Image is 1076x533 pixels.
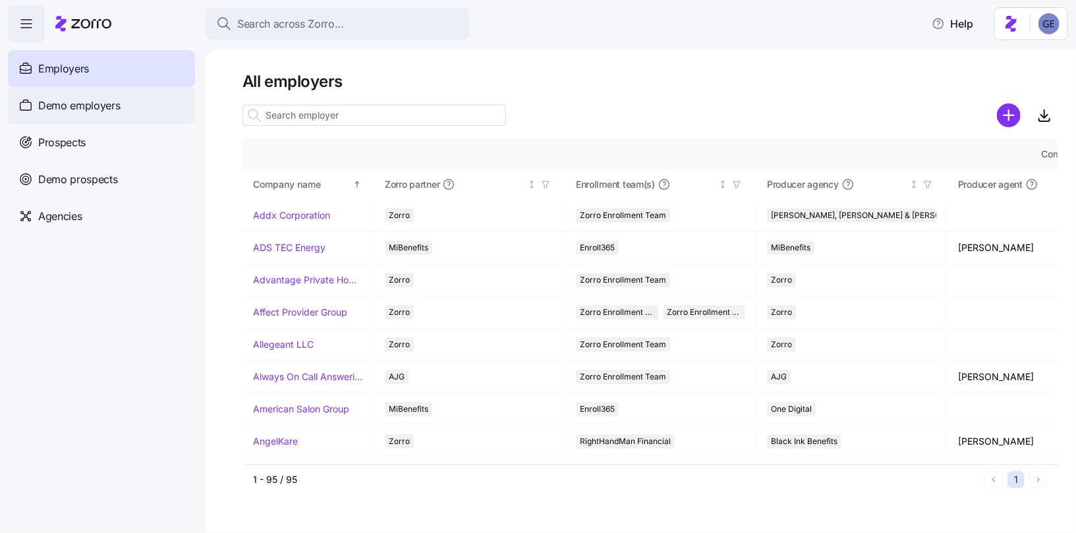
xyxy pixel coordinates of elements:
div: Sorted ascending [353,180,362,189]
a: Advantage Private Home Care [253,273,363,287]
svg: add icon [997,103,1021,127]
span: Zorro Enrollment Team [580,208,666,223]
span: Zorro [389,305,410,320]
span: Demo prospects [38,171,118,188]
div: Not sorted [909,180,919,189]
span: Zorro [389,273,410,287]
button: Next page [1030,471,1047,488]
span: One Digital [771,402,812,416]
a: Employers [8,50,195,87]
span: Demo employers [38,98,121,114]
button: Search across Zorro... [206,8,469,40]
span: Black Ink Benefits [771,434,837,449]
a: AngelKare [253,435,298,448]
button: 1 [1007,471,1025,488]
button: Help [921,11,984,37]
span: Enrollment team(s) [576,178,655,191]
a: Allegeant LLC [253,338,314,351]
input: Search employer [242,105,506,126]
span: [PERSON_NAME], [PERSON_NAME] & [PERSON_NAME] [771,208,976,223]
span: Zorro [771,305,792,320]
span: MiBenefits [389,240,428,255]
img: 5ea0faf93b1e038a8ac43286e9a4a95a [1038,13,1060,34]
span: Producer agency [767,178,839,191]
a: Always On Call Answering Service [253,370,363,383]
span: AJG [389,370,405,384]
span: MiBenefits [389,402,428,416]
span: Zorro [389,208,410,223]
span: Zorro Enrollment Experts [667,305,742,320]
span: MiBenefits [771,240,810,255]
span: Zorro partner [385,178,439,191]
th: Enrollment team(s)Not sorted [565,169,756,200]
a: American Salon Group [253,403,349,416]
span: Zorro [771,273,792,287]
span: RightHandMan Financial [580,434,671,449]
span: Zorro [389,337,410,352]
button: Previous page [985,471,1002,488]
span: Employers [38,61,89,77]
span: Zorro Enrollment Team [580,337,666,352]
a: Addx Corporation [253,209,330,222]
a: Affect Provider Group [253,306,347,319]
span: Help [932,16,973,32]
th: Company nameSorted ascending [242,169,374,200]
span: Search across Zorro... [237,16,344,32]
span: Prospects [38,134,86,151]
span: Producer agent [958,178,1023,191]
div: Company name [253,177,351,192]
th: Zorro partnerNot sorted [374,169,565,200]
span: Zorro [389,434,410,449]
a: Demo employers [8,87,195,124]
a: Demo prospects [8,161,195,198]
span: Zorro Enrollment Team [580,305,654,320]
h1: All employers [242,71,1058,92]
div: Not sorted [527,180,536,189]
div: Not sorted [718,180,727,189]
span: Enroll365 [580,240,615,255]
span: Agencies [38,208,82,225]
span: Zorro [771,337,792,352]
span: Zorro Enrollment Team [580,273,666,287]
span: Enroll365 [580,402,615,416]
a: Agencies [8,198,195,235]
span: AJG [771,370,787,384]
a: Prospects [8,124,195,161]
div: 1 - 95 / 95 [253,473,980,486]
span: Zorro Enrollment Team [580,370,666,384]
a: ADS TEC Energy [253,241,326,254]
th: Producer agencyNot sorted [756,169,948,200]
